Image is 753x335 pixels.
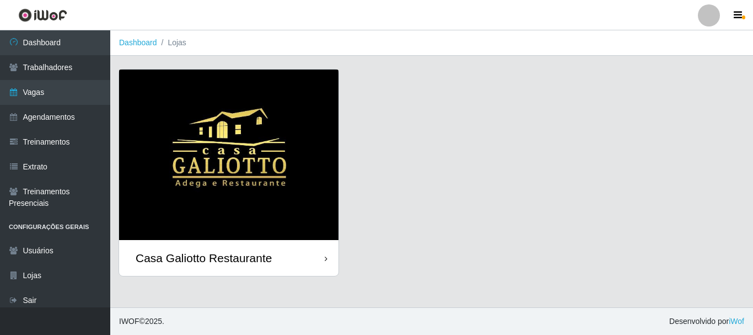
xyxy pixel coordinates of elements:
a: Dashboard [119,38,157,47]
img: CoreUI Logo [18,8,67,22]
nav: breadcrumb [110,30,753,56]
span: IWOF [119,317,139,326]
span: Desenvolvido por [669,316,744,327]
a: iWof [729,317,744,326]
span: © 2025 . [119,316,164,327]
img: cardImg [119,70,338,240]
div: Casa Galiotto Restaurante [136,251,272,265]
li: Lojas [157,37,186,49]
a: Casa Galiotto Restaurante [119,70,338,276]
